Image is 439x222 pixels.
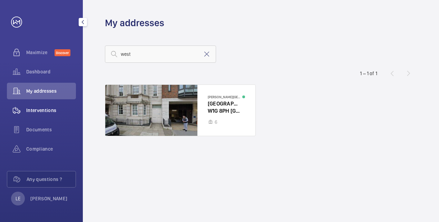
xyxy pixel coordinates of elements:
[105,17,164,29] h1: My addresses
[26,107,76,114] span: Interventions
[26,88,76,94] span: My addresses
[26,68,76,75] span: Dashboard
[27,176,76,183] span: Any questions ?
[26,126,76,133] span: Documents
[26,49,55,56] span: Maximize
[16,195,20,202] p: LE
[105,46,216,63] input: Search by address
[360,70,377,77] div: 1 – 1 of 1
[26,145,76,152] span: Compliance
[55,49,70,56] span: Discover
[30,195,68,202] p: [PERSON_NAME]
